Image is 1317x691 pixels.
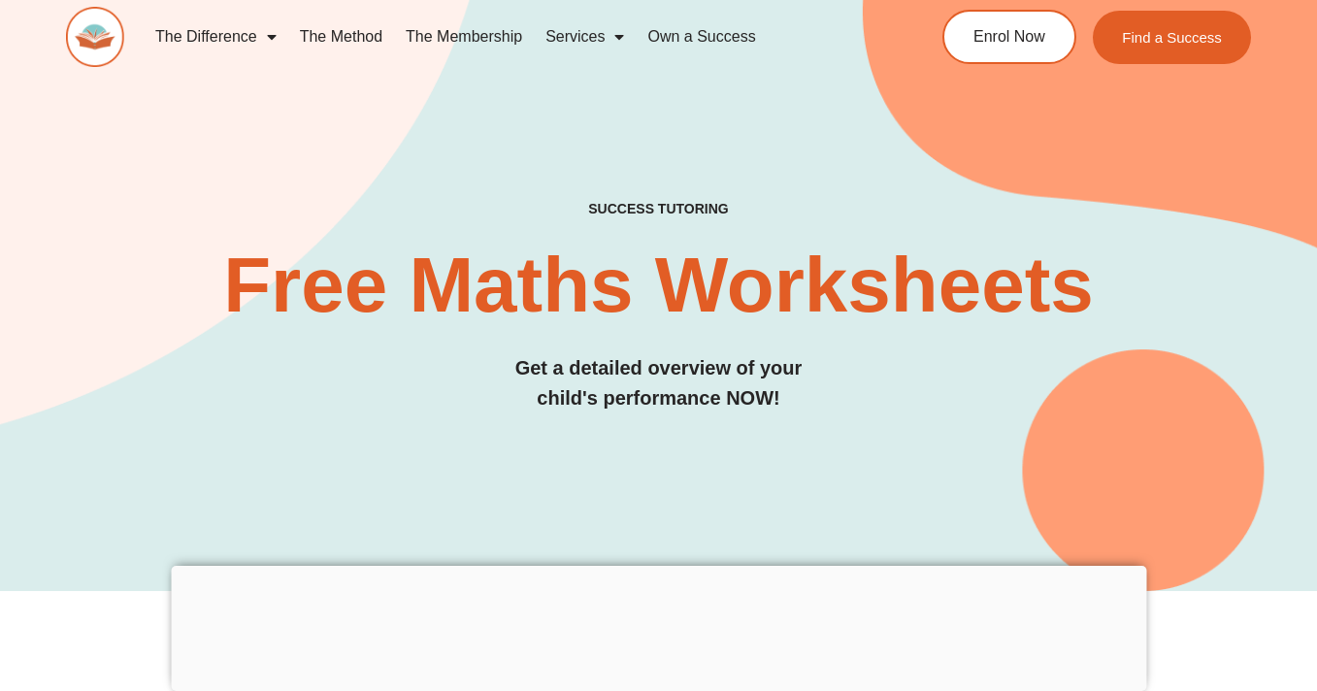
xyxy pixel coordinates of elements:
[973,29,1045,45] span: Enrol Now
[1123,30,1223,45] span: Find a Success
[66,201,1251,217] h4: SUCCESS TUTORING​
[942,10,1076,64] a: Enrol Now
[636,15,767,59] a: Own a Success
[394,15,534,59] a: The Membership
[1094,11,1252,64] a: Find a Success
[144,15,288,59] a: The Difference
[171,566,1146,686] iframe: Advertisement
[66,353,1251,413] h3: Get a detailed overview of your child's performance NOW!
[534,15,636,59] a: Services
[144,15,874,59] nav: Menu
[288,15,394,59] a: The Method
[66,247,1251,324] h2: Free Maths Worksheets​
